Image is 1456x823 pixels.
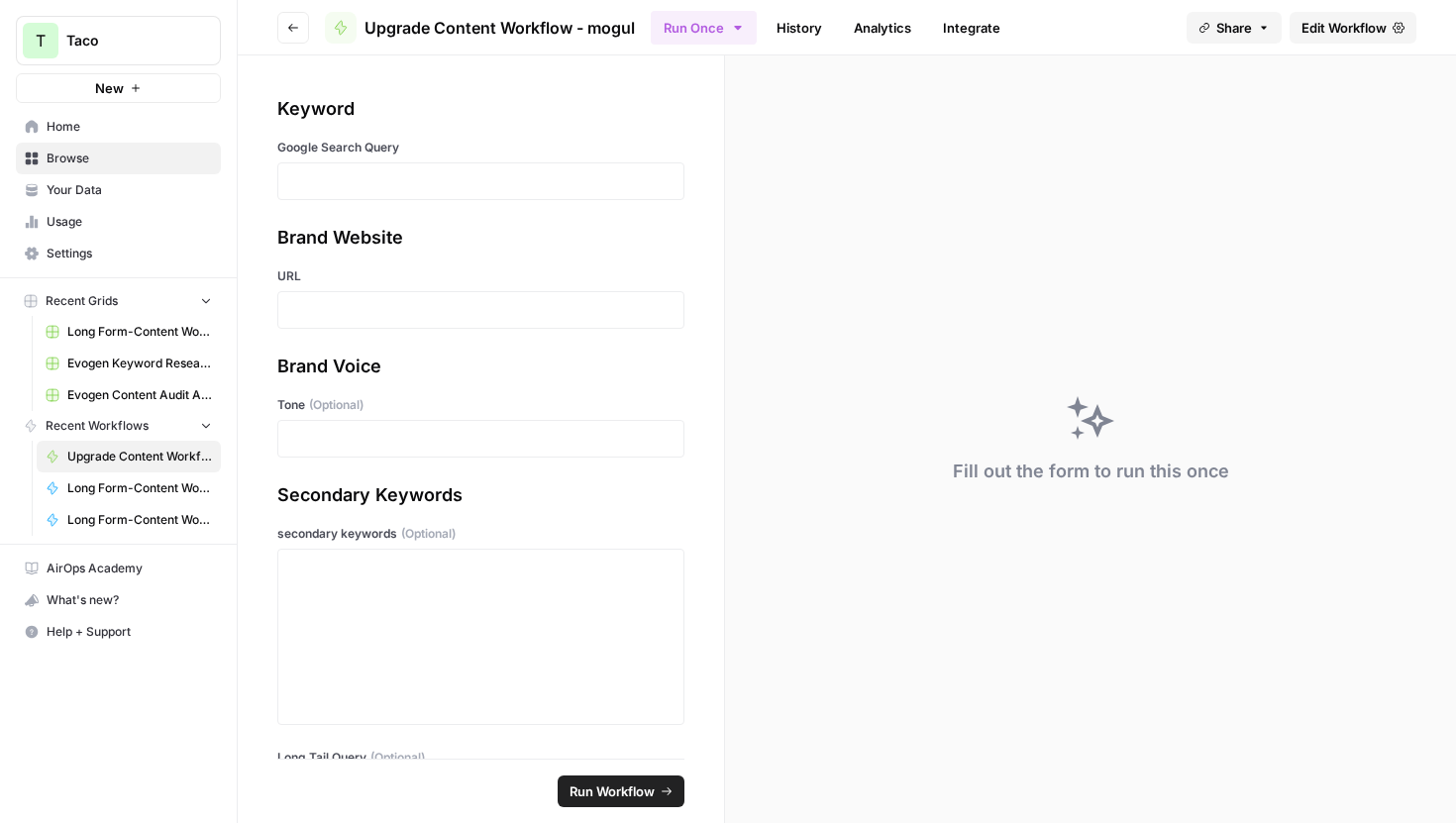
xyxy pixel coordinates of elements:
[16,111,221,143] a: Home
[66,31,186,51] span: Taco
[277,481,684,509] div: Secondary Keywords
[37,348,221,379] a: Evogen Keyword Research Agent Grid
[1187,12,1282,44] button: Share
[277,224,684,252] div: Brand Website
[67,479,212,497] span: Long Form-Content Workflow - AI Clients (New)
[16,616,221,648] button: Help + Support
[67,355,212,372] span: Evogen Keyword Research Agent Grid
[47,118,212,136] span: Home
[67,448,212,465] span: Upgrade Content Workflow - mogul
[1301,18,1387,38] span: Edit Workflow
[47,623,212,641] span: Help + Support
[17,585,220,615] div: What's new?
[570,781,655,801] span: Run Workflow
[277,749,684,767] label: Long Tail Query
[47,245,212,262] span: Settings
[309,396,364,414] span: (Optional)
[37,441,221,472] a: Upgrade Content Workflow - mogul
[1216,18,1252,38] span: Share
[651,11,757,45] button: Run Once
[46,417,149,435] span: Recent Workflows
[401,525,456,543] span: (Optional)
[95,78,124,98] span: New
[277,95,684,123] div: Keyword
[47,181,212,199] span: Your Data
[37,379,221,411] a: Evogen Content Audit Agent Grid
[47,150,212,167] span: Browse
[16,286,221,316] button: Recent Grids
[277,139,684,156] label: Google Search Query
[364,16,635,40] span: Upgrade Content Workflow - mogul
[558,775,684,807] button: Run Workflow
[1290,12,1416,44] a: Edit Workflow
[277,525,684,543] label: secondary keywords
[46,292,118,310] span: Recent Grids
[842,12,923,44] a: Analytics
[277,396,684,414] label: Tone
[36,29,46,52] span: T
[277,353,684,380] div: Brand Voice
[37,316,221,348] a: Long Form-Content Workflow - AI Clients (New) Grid
[325,12,635,44] a: Upgrade Content Workflow - mogul
[765,12,834,44] a: History
[67,386,212,404] span: Evogen Content Audit Agent Grid
[16,238,221,269] a: Settings
[67,323,212,341] span: Long Form-Content Workflow - AI Clients (New) Grid
[16,174,221,206] a: Your Data
[16,16,221,65] button: Workspace: Taco
[67,511,212,529] span: Long Form-Content Workflow (Portuguese)
[16,73,221,103] button: New
[16,411,221,441] button: Recent Workflows
[37,504,221,536] a: Long Form-Content Workflow (Portuguese)
[16,584,221,616] button: What's new?
[953,458,1229,485] div: Fill out the form to run this once
[47,560,212,577] span: AirOps Academy
[37,472,221,504] a: Long Form-Content Workflow - AI Clients (New)
[931,12,1012,44] a: Integrate
[16,143,221,174] a: Browse
[47,213,212,231] span: Usage
[16,553,221,584] a: AirOps Academy
[16,206,221,238] a: Usage
[370,749,425,767] span: (Optional)
[277,267,684,285] label: URL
